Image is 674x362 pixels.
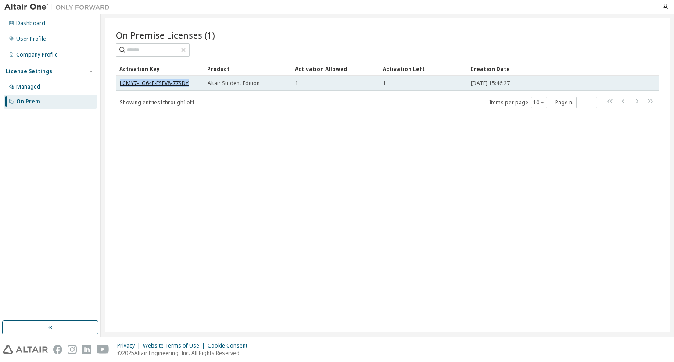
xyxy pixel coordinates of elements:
[97,345,109,354] img: youtube.svg
[53,345,62,354] img: facebook.svg
[6,68,52,75] div: License Settings
[143,342,208,349] div: Website Terms of Use
[295,80,298,87] span: 1
[555,97,597,108] span: Page n.
[82,345,91,354] img: linkedin.svg
[208,80,260,87] span: Altair Student Edition
[471,80,510,87] span: [DATE] 15:46:27
[16,51,58,58] div: Company Profile
[16,98,40,105] div: On Prem
[16,20,45,27] div: Dashboard
[16,83,40,90] div: Managed
[295,62,376,76] div: Activation Allowed
[3,345,48,354] img: altair_logo.svg
[117,349,253,357] p: © 2025 Altair Engineering, Inc. All Rights Reserved.
[68,345,77,354] img: instagram.svg
[207,62,288,76] div: Product
[470,62,620,76] div: Creation Date
[208,342,253,349] div: Cookie Consent
[533,99,545,106] button: 10
[383,80,386,87] span: 1
[116,29,215,41] span: On Premise Licenses (1)
[119,62,200,76] div: Activation Key
[4,3,114,11] img: Altair One
[489,97,547,108] span: Items per page
[117,342,143,349] div: Privacy
[120,79,189,87] a: LCMY7-1G64F-ESEV8-77SDY
[16,35,46,43] div: User Profile
[383,62,463,76] div: Activation Left
[120,99,195,106] span: Showing entries 1 through 1 of 1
